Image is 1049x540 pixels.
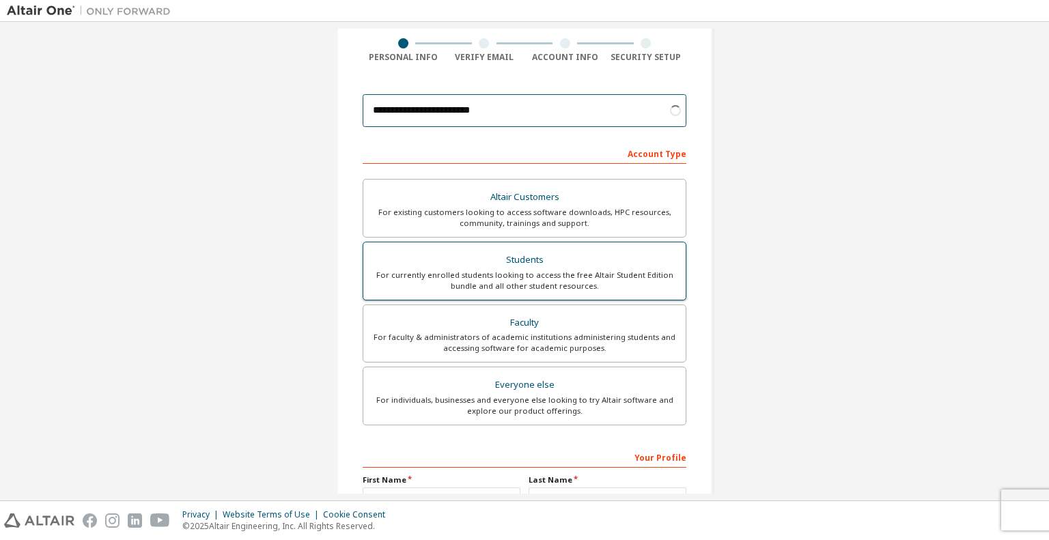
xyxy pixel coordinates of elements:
div: For currently enrolled students looking to access the free Altair Student Edition bundle and all ... [372,270,677,292]
div: Verify Email [444,52,525,63]
div: For individuals, businesses and everyone else looking to try Altair software and explore our prod... [372,395,677,416]
div: Altair Customers [372,188,677,207]
div: For faculty & administrators of academic institutions administering students and accessing softwa... [372,332,677,354]
div: Everyone else [372,375,677,395]
div: Your Profile [363,446,686,468]
div: Account Info [524,52,606,63]
div: Privacy [182,509,223,520]
img: facebook.svg [83,513,97,528]
div: Cookie Consent [323,509,393,520]
img: Altair One [7,4,178,18]
label: First Name [363,474,520,485]
img: linkedin.svg [128,513,142,528]
img: altair_logo.svg [4,513,74,528]
div: For existing customers looking to access software downloads, HPC resources, community, trainings ... [372,207,677,229]
div: Security Setup [606,52,687,63]
label: Last Name [529,474,686,485]
img: instagram.svg [105,513,120,528]
div: Students [372,251,677,270]
div: Personal Info [363,52,444,63]
div: Account Type [363,142,686,164]
div: Faculty [372,313,677,332]
div: Website Terms of Use [223,509,323,520]
p: © 2025 Altair Engineering, Inc. All Rights Reserved. [182,520,393,532]
img: youtube.svg [150,513,170,528]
